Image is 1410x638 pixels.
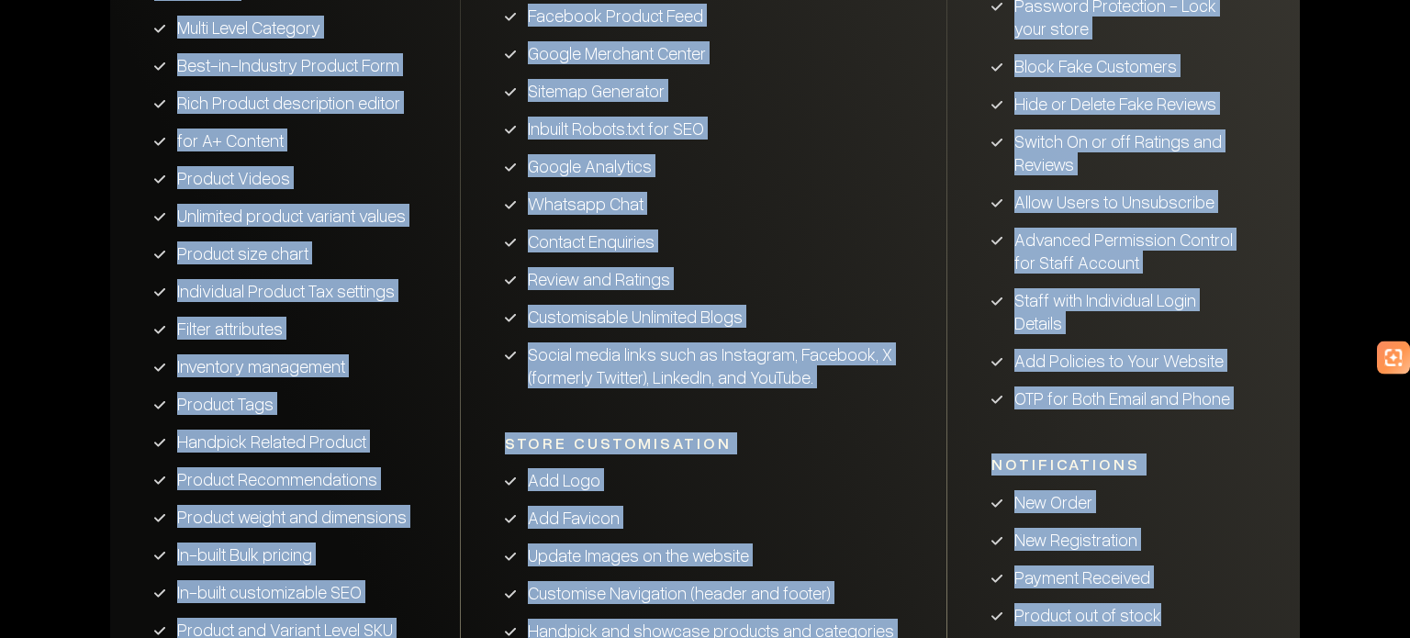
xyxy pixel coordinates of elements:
[505,154,903,177] li: Google Analytics
[505,581,903,604] li: Customise Navigation (header and footer)
[154,467,416,490] li: Product Recommendations
[991,453,1237,476] div: Notifications
[505,543,903,566] li: Update Images on the website
[154,279,416,302] li: Individual Product Tax settings
[505,468,903,491] li: Add Logo
[154,317,416,340] li: Filter attributes
[505,41,903,64] li: Google Merchant Center
[154,430,416,453] li: Handpick Related Product
[154,91,416,114] li: Rich Product description editor
[154,505,416,528] li: Product weight and dimensions
[505,229,903,252] li: Contact Enquiries
[991,603,1237,626] li: Product out of stock
[505,342,903,388] li: Social media links such as Instagram, Facebook, X (formerly Twitter), LinkedIn, and YouTube.
[154,354,416,377] li: Inventory management
[154,392,416,415] li: Product Tags
[991,349,1237,372] li: Add Policies to Your Website
[505,79,903,102] li: Sitemap Generator
[505,117,903,140] li: Inbuilt Robots.txt for SEO
[154,543,416,565] li: In-built Bulk pricing
[505,305,903,328] li: Customisable Unlimited Blogs
[505,506,903,529] li: Add Favicon
[505,192,903,215] li: Whatsapp Chat
[991,228,1237,274] li: Advanced Permission Control for Staff Account
[154,580,416,603] li: In-built customizable SEO
[505,267,903,290] li: Review and Ratings
[505,432,903,454] div: Store Customisation
[991,190,1237,213] li: Allow Users to Unsubscribe
[991,54,1237,77] li: Block Fake Customers
[505,4,903,27] li: Facebook Product Feed
[991,129,1237,175] li: Switch On or off Ratings and Reviews
[154,166,416,189] li: Product Videos
[154,53,416,76] li: Best-in-Industry Product Form
[991,92,1237,115] li: Hide or Delete Fake Reviews
[991,288,1237,334] li: Staff with Individual Login Details
[991,386,1237,409] li: OTP for Both Email and Phone
[154,204,416,227] li: Unlimited product variant values
[991,528,1237,551] li: New Registration
[154,241,416,264] li: Product size chart
[991,565,1237,588] li: Payment Received
[154,16,416,39] li: Multi Level Category
[154,129,416,151] li: for A+ Content
[991,490,1237,513] li: New Order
